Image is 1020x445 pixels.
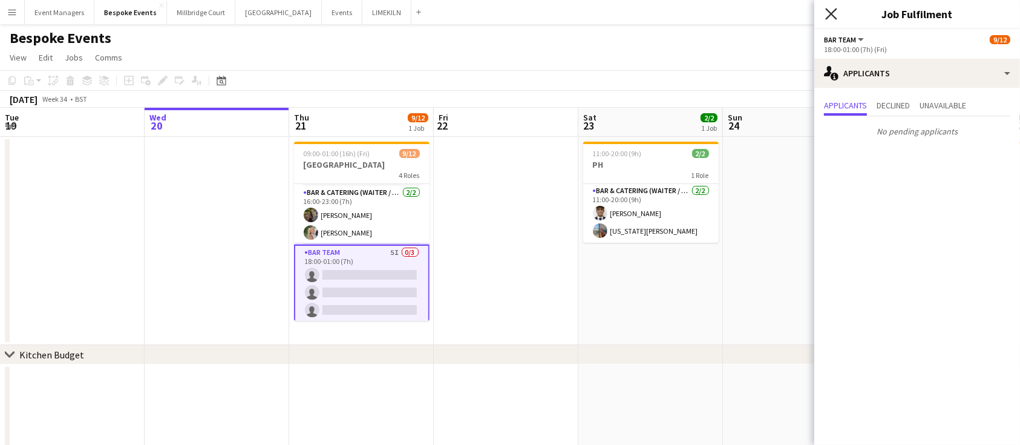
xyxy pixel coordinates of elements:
[593,149,642,158] span: 11:00-20:00 (9h)
[10,93,38,105] div: [DATE]
[25,1,94,24] button: Event Managers
[294,142,430,321] app-job-card: 09:00-01:00 (16h) (Fri)9/12[GEOGRAPHIC_DATA]4 Roles[PERSON_NAME][PERSON_NAME][PERSON_NAME]Bar & C...
[95,52,122,63] span: Comms
[877,101,910,110] span: Declined
[583,159,719,170] h3: PH
[75,94,87,104] div: BST
[583,142,719,243] app-job-card: 11:00-20:00 (9h)2/2PH1 RoleBar & Catering (Waiter / waitress)2/211:00-20:00 (9h)[PERSON_NAME][US_...
[167,1,235,24] button: Millbridge Court
[692,149,709,158] span: 2/2
[90,50,127,65] a: Comms
[824,101,867,110] span: Applicants
[5,50,31,65] a: View
[728,112,742,123] span: Sun
[294,112,309,123] span: Thu
[814,121,1020,142] p: No pending applicants
[149,112,166,123] span: Wed
[39,52,53,63] span: Edit
[322,1,362,24] button: Events
[408,124,428,133] div: 1 Job
[5,112,19,123] span: Tue
[408,113,428,122] span: 9/12
[294,186,430,245] app-card-role: Bar & Catering (Waiter / waitress)2/216:00-23:00 (7h)[PERSON_NAME][PERSON_NAME]
[583,112,597,123] span: Sat
[3,119,19,133] span: 19
[19,349,84,361] div: Kitchen Budget
[304,149,370,158] span: 09:00-01:00 (16h) (Fri)
[40,94,70,104] span: Week 34
[701,113,718,122] span: 2/2
[439,112,448,123] span: Fri
[814,59,1020,88] div: Applicants
[10,52,27,63] span: View
[581,119,597,133] span: 23
[362,1,411,24] button: LIMEKILN
[65,52,83,63] span: Jobs
[235,1,322,24] button: [GEOGRAPHIC_DATA]
[34,50,57,65] a: Edit
[60,50,88,65] a: Jobs
[920,101,966,110] span: Unavailable
[824,35,856,44] span: Bar Team
[437,119,448,133] span: 22
[583,184,719,243] app-card-role: Bar & Catering (Waiter / waitress)2/211:00-20:00 (9h)[PERSON_NAME][US_STATE][PERSON_NAME]
[726,119,742,133] span: 24
[399,171,420,180] span: 4 Roles
[294,159,430,170] h3: [GEOGRAPHIC_DATA]
[990,35,1010,44] span: 9/12
[814,6,1020,22] h3: Job Fulfilment
[701,124,717,133] div: 1 Job
[94,1,167,24] button: Bespoke Events
[691,171,709,180] span: 1 Role
[10,29,111,47] h1: Bespoke Events
[294,245,430,323] app-card-role: Bar Team5I0/318:00-01:00 (7h)
[824,45,1010,54] div: 18:00-01:00 (7h) (Fri)
[292,119,309,133] span: 21
[148,119,166,133] span: 20
[399,149,420,158] span: 9/12
[824,35,866,44] button: Bar Team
